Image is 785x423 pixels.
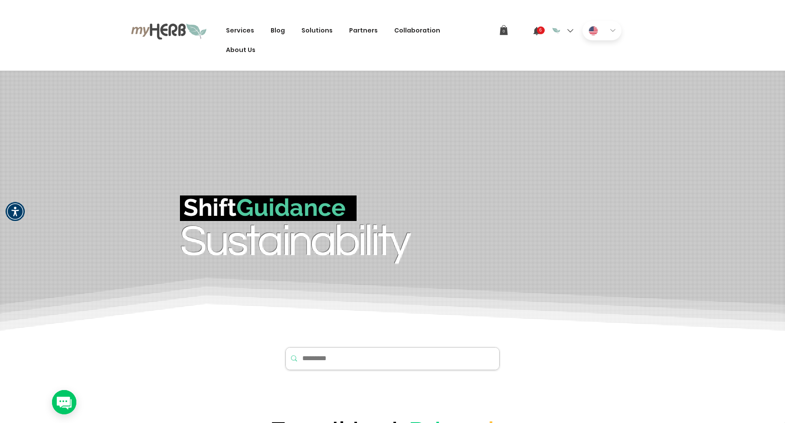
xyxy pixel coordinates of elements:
span: Shift [183,193,236,221]
a: About Us [222,42,260,58]
span: Blog [271,26,285,35]
span: About Us [226,46,255,55]
div: Language Selector: English [582,21,621,40]
a: Services [222,23,258,39]
span: Partners [349,26,378,35]
a: Partners [345,23,382,39]
img: myHerb Logo [131,22,207,39]
span: Sustainability [180,219,409,264]
a: Cart with 0 items [500,25,508,35]
span: Collaboration [394,26,440,35]
div: Solutions [297,23,337,39]
a: Blog [266,23,289,39]
span: Solutions [301,26,333,35]
img: English [589,26,598,36]
a: 6 Notifications [532,26,541,36]
span: Services [226,26,254,35]
nav: Site [222,23,490,58]
span: Guidance [236,193,346,221]
input: Search... [302,348,481,370]
a: Collaboration [390,23,445,39]
text: 0 [503,29,505,33]
div: Aaron Levin account [547,23,574,39]
div: Accessibility Menu [6,202,25,221]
